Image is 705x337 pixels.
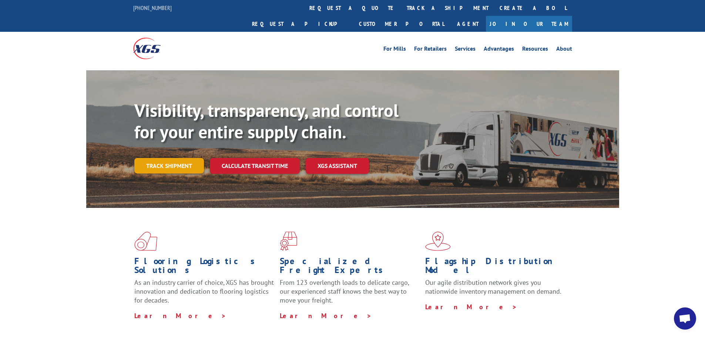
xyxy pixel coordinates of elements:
[280,311,372,320] a: Learn More >
[674,307,696,330] div: Open chat
[280,257,420,278] h1: Specialized Freight Experts
[134,99,399,143] b: Visibility, transparency, and control for your entire supply chain.
[522,46,548,54] a: Resources
[486,16,572,32] a: Join Our Team
[455,46,476,54] a: Services
[134,278,274,304] span: As an industry carrier of choice, XGS has brought innovation and dedication to flooring logistics...
[425,257,565,278] h1: Flagship Distribution Model
[210,158,300,174] a: Calculate transit time
[134,257,274,278] h1: Flooring Logistics Solutions
[134,311,226,320] a: Learn More >
[280,232,297,251] img: xgs-icon-focused-on-flooring-red
[383,46,406,54] a: For Mills
[425,303,517,311] a: Learn More >
[133,4,172,11] a: [PHONE_NUMBER]
[414,46,447,54] a: For Retailers
[556,46,572,54] a: About
[134,158,204,173] a: Track shipment
[134,232,157,251] img: xgs-icon-total-supply-chain-intelligence-red
[425,232,451,251] img: xgs-icon-flagship-distribution-model-red
[280,278,420,311] p: From 123 overlength loads to delicate cargo, our experienced staff knows the best way to move you...
[246,16,353,32] a: Request a pickup
[425,278,561,296] span: Our agile distribution network gives you nationwide inventory management on demand.
[450,16,486,32] a: Agent
[484,46,514,54] a: Advantages
[353,16,450,32] a: Customer Portal
[306,158,369,174] a: XGS ASSISTANT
